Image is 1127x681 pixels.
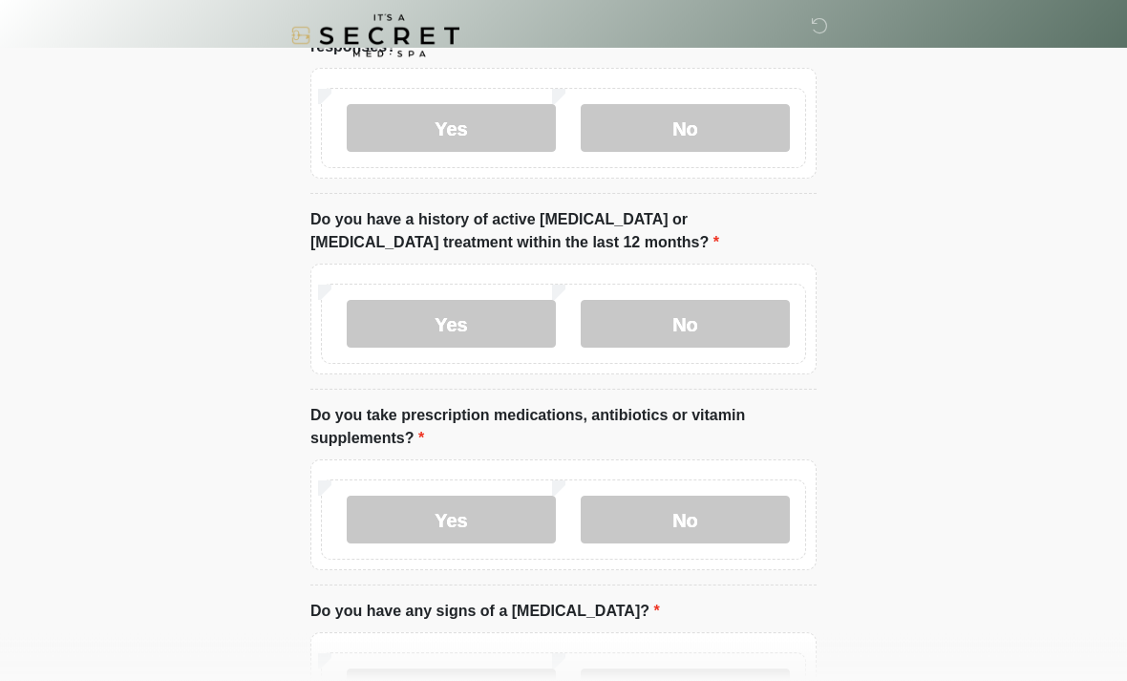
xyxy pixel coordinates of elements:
[581,301,790,349] label: No
[347,105,556,153] label: Yes
[347,497,556,544] label: Yes
[347,301,556,349] label: Yes
[310,405,817,451] label: Do you take prescription medications, antibiotics or vitamin supplements?
[581,105,790,153] label: No
[310,601,660,624] label: Do you have any signs of a [MEDICAL_DATA]?
[581,497,790,544] label: No
[310,209,817,255] label: Do you have a history of active [MEDICAL_DATA] or [MEDICAL_DATA] treatment within the last 12 mon...
[291,14,459,57] img: It's A Secret Med Spa Logo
